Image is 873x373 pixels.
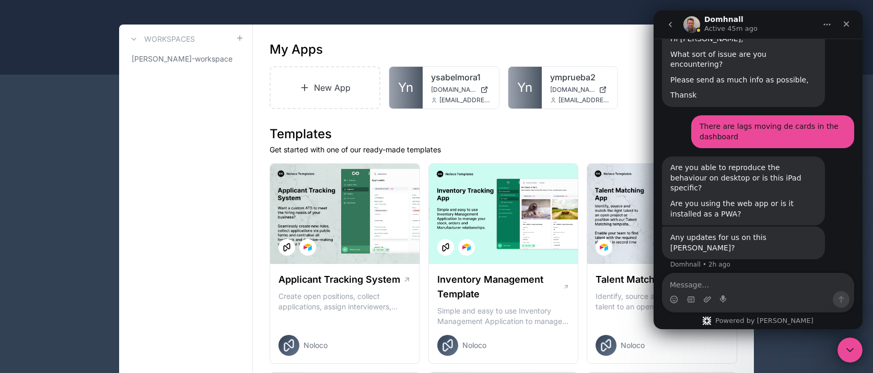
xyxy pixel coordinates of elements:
[270,41,323,58] h1: My Apps
[304,243,312,251] img: Airtable Logo
[127,50,244,68] a: [PERSON_NAME]-workspace
[144,34,195,44] h3: Workspaces
[462,243,471,251] img: Airtable Logo
[596,272,714,287] h1: Talent Matching Template
[550,86,610,94] a: [DOMAIN_NAME]
[389,67,423,109] a: Yn
[127,33,195,45] a: Workspaces
[437,272,563,302] h1: Inventory Management Template
[621,340,645,351] span: Noloco
[431,86,491,94] a: [DOMAIN_NAME]
[132,54,232,64] span: [PERSON_NAME]-workspace
[517,79,532,96] span: Yn
[278,291,411,312] p: Create open positions, collect applications, assign interviewers, centralise candidate feedback a...
[398,79,413,96] span: Yn
[837,338,863,363] iframe: Intercom live chat
[550,86,595,94] span: [DOMAIN_NAME]
[462,340,486,351] span: Noloco
[431,71,491,83] a: ysabelmora1
[508,67,542,109] a: Yn
[600,243,608,251] img: Airtable Logo
[304,340,328,351] span: Noloco
[437,306,570,327] p: Simple and easy to use Inventory Management Application to manage your stock, orders and Manufact...
[278,272,400,287] h1: Applicant Tracking System
[270,66,380,109] a: New App
[270,145,737,155] p: Get started with one of our ready-made templates
[596,291,728,312] p: Identify, source and match the right talent to an open project or position with our Talent Matchi...
[550,71,610,83] a: ymprueba2
[431,86,476,94] span: [DOMAIN_NAME]
[270,126,737,142] h1: Templates
[439,96,491,104] span: [EMAIL_ADDRESS][DOMAIN_NAME]
[558,96,610,104] span: [EMAIL_ADDRESS][DOMAIN_NAME]
[654,10,863,329] iframe: Intercom live chat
